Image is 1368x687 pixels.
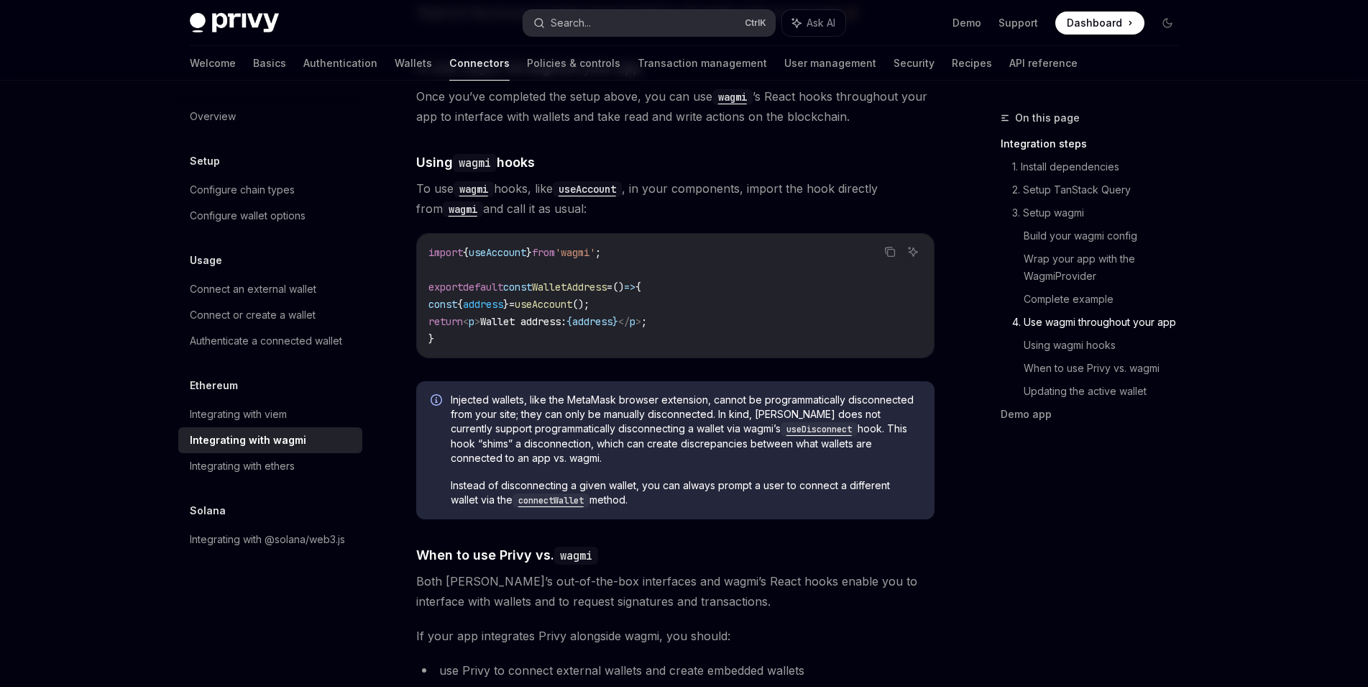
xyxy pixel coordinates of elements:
[881,242,899,261] button: Copy the contents from the code block
[190,281,316,298] div: Connect an external wallet
[416,660,935,681] li: use Privy to connect external wallets and create embedded wallets
[904,242,922,261] button: Ask AI
[515,298,572,311] span: useAccount
[449,46,510,81] a: Connectors
[894,46,935,81] a: Security
[1024,247,1190,288] a: Wrap your app with the WagmiProvider
[635,315,641,328] span: >
[416,545,598,565] span: When to use Privy vs.
[1024,357,1190,380] a: When to use Privy vs. wagmi
[952,16,981,30] a: Demo
[566,315,572,328] span: {
[463,315,469,328] span: <
[745,17,766,29] span: Ctrl K
[712,89,753,104] a: wagmi
[451,478,920,508] span: Instead of disconnecting a given wallet, you can always prompt a user to connect a different wall...
[178,527,362,552] a: Integrating with @solana/web3.js
[607,281,612,294] span: =
[451,393,920,465] span: Injected wallets, like the MetaMask browser extension, cannot be programmatically disconnected fr...
[1015,109,1080,127] span: On this page
[469,246,526,259] span: useAccount
[553,181,622,197] code: useAccount
[612,315,618,328] span: }
[474,315,480,328] span: >
[781,422,858,435] a: useDisconnect
[712,89,753,105] code: wagmi
[190,207,306,224] div: Configure wallet options
[807,16,835,30] span: Ask AI
[416,86,935,127] span: Once you’ve completed the setup above, you can use ’s React hooks throughout your app to interfac...
[595,246,601,259] span: ;
[554,547,598,565] code: wagmi
[178,427,362,453] a: Integrating with wagmi
[1067,16,1122,30] span: Dashboard
[781,422,858,437] code: useDisconnect
[572,298,589,311] span: ();
[190,181,295,199] div: Configure chain types
[1012,155,1190,178] a: 1. Install dependencies
[178,328,362,354] a: Authenticate a connected wallet
[443,201,483,216] a: wagmi
[1055,12,1144,35] a: Dashboard
[513,493,589,508] code: connectWallet
[416,626,935,646] span: If your app integrates Privy alongside wagmi, you should:
[1012,311,1190,334] a: 4. Use wagmi throughout your app
[527,46,620,81] a: Policies & controls
[395,46,432,81] a: Wallets
[532,246,555,259] span: from
[190,502,226,519] h5: Solana
[480,315,566,328] span: Wallet address:
[503,281,532,294] span: const
[190,108,236,125] div: Overview
[553,181,622,196] a: useAccount
[416,178,935,219] span: To use hooks, like , in your components, import the hook directly from and call it as usual:
[428,298,457,311] span: const
[782,10,845,36] button: Ask AI
[428,332,434,345] span: }
[624,281,635,294] span: =>
[612,281,624,294] span: ()
[190,332,342,350] div: Authenticate a connected wallet
[1024,380,1190,403] a: Updating the active wallet
[572,315,612,328] span: address
[469,315,474,328] span: p
[190,13,279,33] img: dark logo
[513,493,589,506] a: connectWallet
[463,246,469,259] span: {
[190,306,316,324] div: Connect or create a wallet
[190,458,295,475] div: Integrating with ethers
[454,181,494,196] a: wagmi
[641,315,647,328] span: ;
[1009,46,1078,81] a: API reference
[503,298,509,311] span: }
[463,298,503,311] span: address
[635,281,641,294] span: {
[952,46,992,81] a: Recipes
[630,315,635,328] span: p
[523,10,775,36] button: Search...CtrlK
[463,281,503,294] span: default
[190,432,306,449] div: Integrating with wagmi
[416,571,935,611] span: Both [PERSON_NAME]’s out-of-the-box interfaces and wagmi’s React hooks enable you to interface wi...
[416,153,535,172] span: Using hooks
[1024,334,1190,357] a: Using wagmi hooks
[303,46,377,81] a: Authentication
[1012,201,1190,224] a: 3. Setup wagmi
[190,252,222,269] h5: Usage
[428,246,463,259] span: import
[1001,403,1190,426] a: Demo app
[190,377,238,394] h5: Ethereum
[1024,224,1190,247] a: Build your wagmi config
[428,315,463,328] span: return
[428,281,463,294] span: export
[509,298,515,311] span: =
[784,46,876,81] a: User management
[526,246,532,259] span: }
[190,531,345,548] div: Integrating with @solana/web3.js
[1024,288,1190,311] a: Complete example
[178,302,362,328] a: Connect or create a wallet
[1012,178,1190,201] a: 2. Setup TanStack Query
[454,181,494,197] code: wagmi
[551,14,591,32] div: Search...
[1156,12,1179,35] button: Toggle dark mode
